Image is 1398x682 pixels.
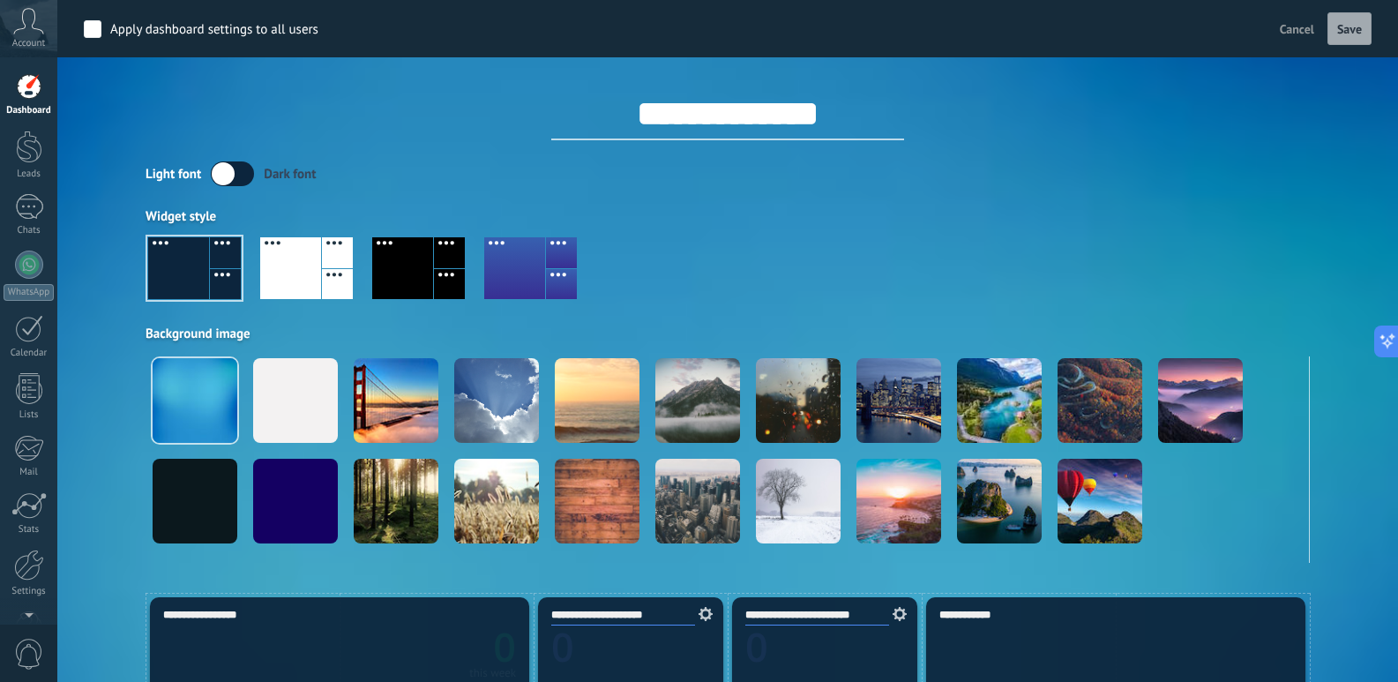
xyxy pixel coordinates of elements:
button: Cancel [1273,16,1321,42]
div: Dashboard [4,105,55,116]
div: Lists [4,409,55,421]
div: Apply dashboard settings to all users [110,21,318,39]
div: Background image [146,326,1310,342]
div: Settings [4,586,55,597]
div: Calendar [4,348,55,359]
button: Save [1327,12,1372,46]
div: Dark font [264,166,316,183]
div: Stats [4,524,55,536]
div: Widget style [146,208,1310,225]
div: Chats [4,225,55,236]
div: Light font [146,166,201,183]
div: Leads [4,169,55,180]
div: Mail [4,467,55,478]
div: WhatsApp [4,284,54,301]
span: Account [12,38,45,49]
span: Cancel [1280,21,1314,37]
span: Save [1337,23,1362,35]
